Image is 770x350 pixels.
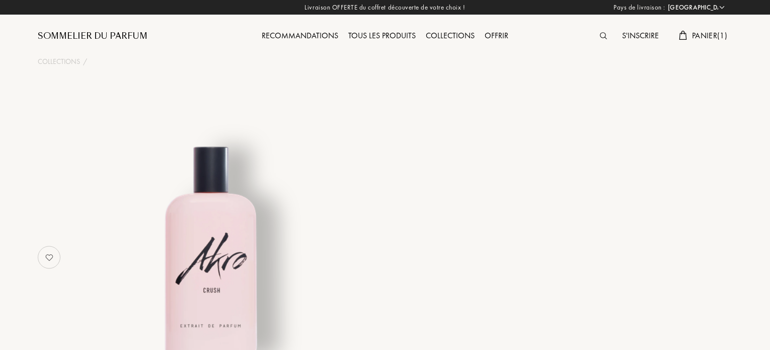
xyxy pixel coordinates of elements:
a: Collections [421,30,480,41]
a: Tous les produits [343,30,421,41]
div: Tous les produits [343,30,421,43]
div: S'inscrire [617,30,664,43]
a: S'inscrire [617,30,664,41]
img: no_like_p.png [39,247,59,267]
div: / [83,56,87,67]
div: Collections [421,30,480,43]
a: Recommandations [257,30,343,41]
div: Recommandations [257,30,343,43]
span: Panier ( 1 ) [692,30,727,41]
a: Offrir [480,30,513,41]
img: search_icn.svg [600,32,607,39]
img: cart.svg [679,31,687,40]
a: Sommelier du Parfum [38,30,147,42]
div: Offrir [480,30,513,43]
span: Pays de livraison : [613,3,665,13]
a: Collections [38,56,80,67]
